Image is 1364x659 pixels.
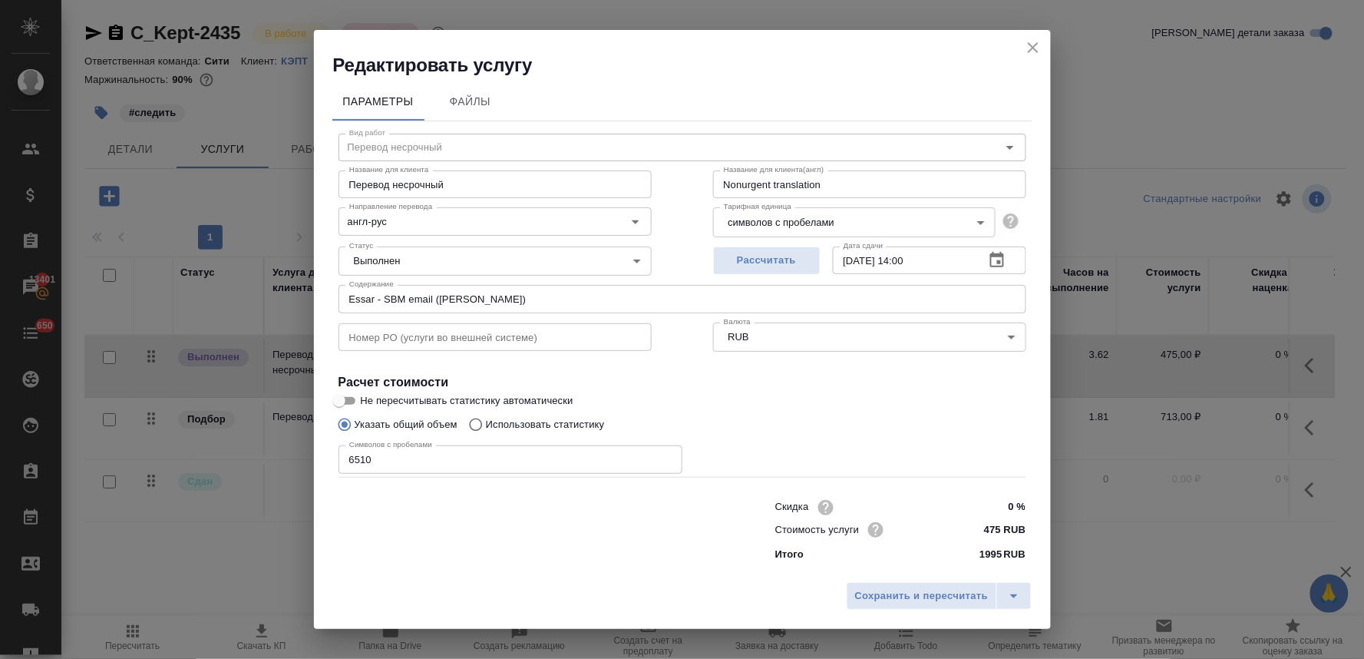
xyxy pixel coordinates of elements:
[355,417,457,432] p: Указать общий объем
[847,582,1032,610] div: split button
[713,323,1026,352] div: RUB
[333,53,1051,78] h2: Редактировать услугу
[713,207,996,237] div: символов с пробелами
[1022,36,1045,59] button: close
[361,393,573,409] span: Не пересчитывать статистику автоматически
[486,417,605,432] p: Использовать статистику
[339,373,1026,392] h4: Расчет стоимости
[724,330,754,343] button: RUB
[775,499,809,515] p: Скидка
[349,254,405,267] button: Выполнен
[724,216,840,229] button: символов с пробелами
[775,547,804,562] p: Итого
[342,92,415,111] span: Параметры
[1004,547,1026,562] p: RUB
[625,211,646,233] button: Open
[722,252,812,270] span: Рассчитать
[855,588,989,605] span: Сохранить и пересчитать
[847,582,997,610] button: Сохранить и пересчитать
[968,496,1025,518] input: ✎ Введи что-нибудь
[775,522,860,538] p: Стоимость услуги
[979,547,1002,562] p: 1995
[713,247,821,275] button: Рассчитать
[339,247,652,276] div: Выполнен
[968,518,1025,541] input: ✎ Введи что-нибудь
[434,92,507,111] span: Файлы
